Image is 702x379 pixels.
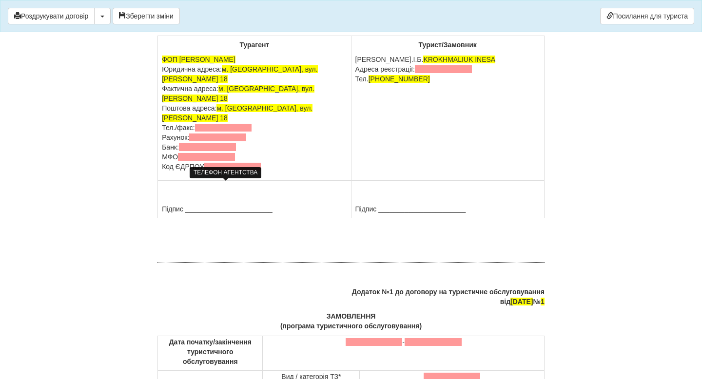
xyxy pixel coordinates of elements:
[510,298,533,305] span: [DATE]
[162,104,312,122] span: м. [GEOGRAPHIC_DATA], вул. [PERSON_NAME] 18
[162,65,317,83] span: м. [GEOGRAPHIC_DATA], вул. [PERSON_NAME] 18
[369,75,430,83] span: [PHONE_NUMBER]
[351,181,544,218] td: Підпис _______________________
[113,8,180,24] button: Зберегти зміни
[600,8,694,24] a: Посилання для туриста
[162,55,347,171] p: Юридична адреса: Фактична адреса: Поштова адреса: Тел./факс: Рахунок: Банк: МФО Код ЄДРПОУ
[190,167,261,178] div: ТЕЛЕФОН АГЕНТСТВА
[263,336,544,371] td: -
[158,181,351,218] td: Підпис _______________________
[162,85,314,102] span: м. [GEOGRAPHIC_DATA], вул. [PERSON_NAME] 18
[8,8,95,24] button: Роздрукувати договір
[355,55,540,84] p: [PERSON_NAME].І.Б. Адреса реєстрації: Тел.
[162,40,347,50] p: Турагент
[157,287,545,306] p: Додаток №1 до договору на туристичне обслуговування від №
[169,338,252,365] b: Дата початку/закінчення туристичного обслуговування
[541,298,545,305] span: 1
[162,56,235,63] span: ФОП [PERSON_NAME]
[355,40,540,50] p: Турист/Замовник
[157,311,545,331] p: ЗАМОВЛЕННЯ (програма туристичного обслуговування)
[423,56,495,63] span: KROKHMALIUK INESA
